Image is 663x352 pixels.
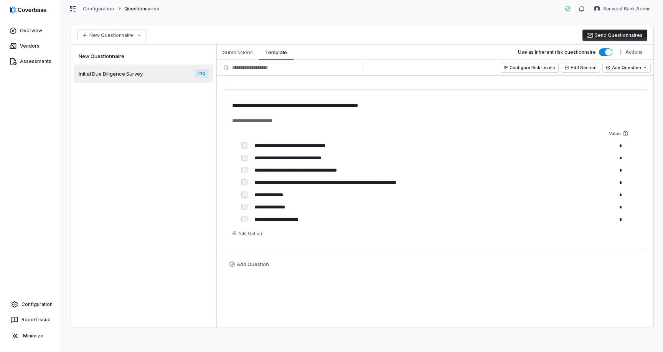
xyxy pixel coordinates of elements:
[74,48,213,64] a: New Questionnaire
[594,6,600,12] img: Sunwest Bank Admin avatar
[3,297,58,311] a: Configuration
[609,131,640,137] span: Value
[83,6,114,12] a: Configuration
[220,47,256,57] span: Submissions
[2,39,59,53] a: Vendors
[79,70,143,77] span: Initial Due Diligence Survey
[3,313,58,327] button: Report Issue
[500,63,558,72] button: Configure Risk Levels
[195,69,209,78] span: IRQ
[582,30,647,41] button: Send Questionnaires
[74,64,213,83] a: Initial Due Diligence SurveyIRQ
[589,3,655,15] button: Sunwest Bank Admin avatarSunwest Bank Admin
[2,55,59,68] a: Assessments
[10,6,46,14] img: logo-D7KZi-bG.svg
[77,30,147,41] button: New Questionnaire
[561,63,600,72] button: Add Section
[603,63,650,72] button: Add Question
[3,328,58,344] button: Minimize
[223,256,275,272] button: Add Question
[229,229,265,238] button: Add Option
[79,53,124,59] span: New Questionnaire
[124,6,160,12] span: Questionnaires
[615,46,647,58] button: More actions
[518,49,596,55] label: Use as inherent risk questionnaire
[262,47,290,57] span: Template
[603,6,651,12] span: Sunwest Bank Admin
[2,24,59,38] a: Overview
